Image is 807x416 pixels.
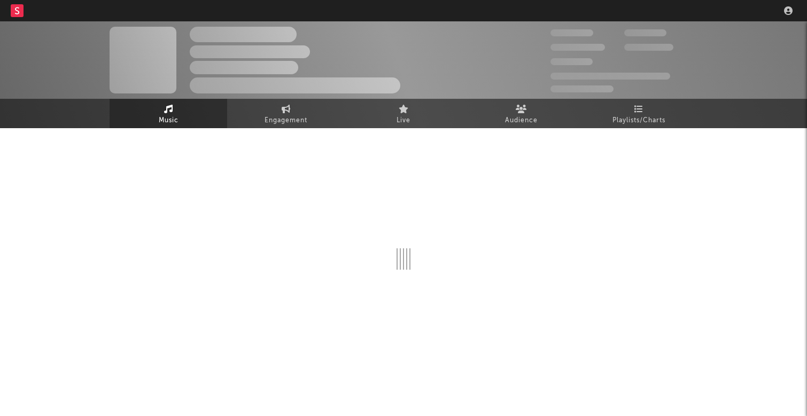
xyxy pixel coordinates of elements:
[462,99,580,128] a: Audience
[550,85,614,92] span: Jump Score: 85.0
[624,29,666,36] span: 100,000
[550,44,605,51] span: 50,000,000
[345,99,462,128] a: Live
[550,58,593,65] span: 100,000
[505,114,538,127] span: Audience
[550,73,670,80] span: 50,000,000 Monthly Listeners
[624,44,673,51] span: 1,000,000
[397,114,410,127] span: Live
[110,99,227,128] a: Music
[580,99,697,128] a: Playlists/Charts
[227,99,345,128] a: Engagement
[159,114,179,127] span: Music
[612,114,665,127] span: Playlists/Charts
[265,114,307,127] span: Engagement
[550,29,593,36] span: 300,000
